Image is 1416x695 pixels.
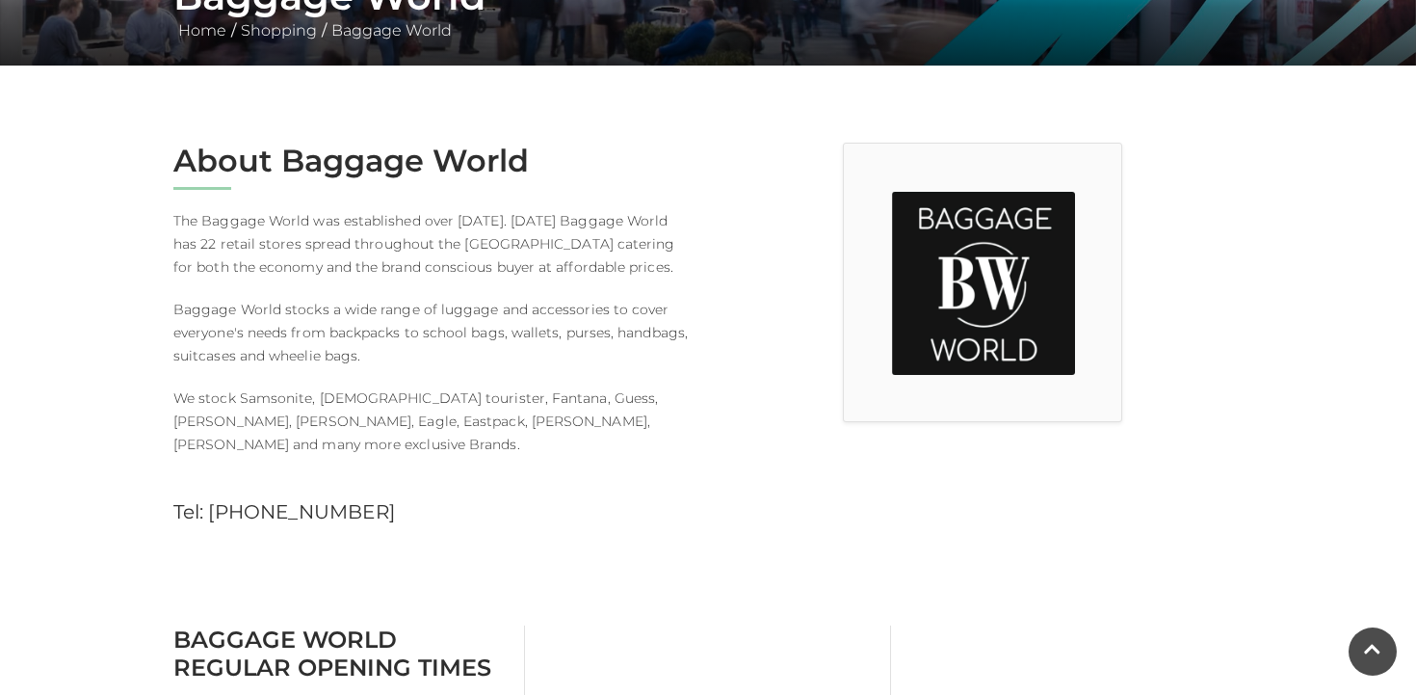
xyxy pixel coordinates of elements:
[236,21,322,40] a: Shopping
[173,626,510,682] h3: Baggage World Regular Opening Times
[327,21,457,40] a: Baggage World
[173,21,231,40] a: Home
[173,143,694,179] h2: About Baggage World
[173,500,395,523] a: Tel: [PHONE_NUMBER]
[173,298,694,367] p: Baggage World stocks a wide range of luggage and accessories to cover everyone's needs from backp...
[173,387,694,456] p: We stock Samsonite, [DEMOGRAPHIC_DATA] tourister, Fantana, Guess, [PERSON_NAME], [PERSON_NAME], E...
[173,209,694,279] p: The Baggage World was established over [DATE]. [DATE] Baggage World has 22 retail stores spread t...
